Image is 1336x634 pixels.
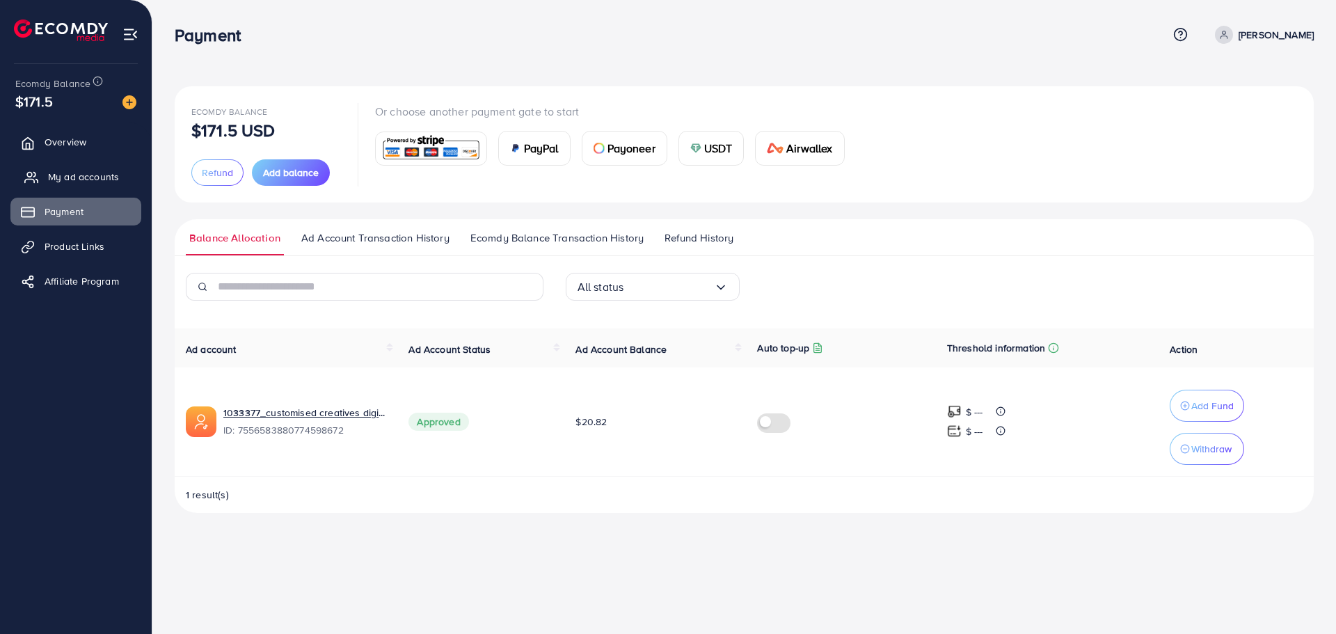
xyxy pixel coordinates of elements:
[186,488,229,502] span: 1 result(s)
[786,140,832,157] span: Airwallex
[223,406,386,420] a: 1033377_customised creatives digi vyze_1759404336162
[470,230,644,246] span: Ecomdy Balance Transaction History
[1170,390,1244,422] button: Add Fund
[48,170,119,184] span: My ad accounts
[1191,397,1234,414] p: Add Fund
[10,128,141,156] a: Overview
[175,25,252,45] h3: Payment
[15,77,90,90] span: Ecomdy Balance
[594,143,605,154] img: card
[947,340,1045,356] p: Threshold information
[10,267,141,295] a: Affiliate Program
[189,230,280,246] span: Balance Allocation
[1191,441,1232,457] p: Withdraw
[380,134,482,164] img: card
[122,95,136,109] img: image
[704,140,733,157] span: USDT
[966,404,983,420] p: $ ---
[524,140,559,157] span: PayPal
[14,19,108,41] img: logo
[1239,26,1314,43] p: [PERSON_NAME]
[498,131,571,166] a: cardPayPal
[578,276,624,298] span: All status
[223,423,386,437] span: ID: 7556583880774598672
[947,404,962,419] img: top-up amount
[575,415,607,429] span: $20.82
[45,274,119,288] span: Affiliate Program
[690,143,701,154] img: card
[202,166,233,180] span: Refund
[191,159,244,186] button: Refund
[191,106,267,118] span: Ecomdy Balance
[223,406,386,438] div: <span class='underline'>1033377_customised creatives digi vyze_1759404336162</span></br>755658388...
[947,424,962,438] img: top-up amount
[755,131,844,166] a: cardAirwallex
[582,131,667,166] a: cardPayoneer
[665,230,733,246] span: Refund History
[15,91,53,111] span: $171.5
[1209,26,1314,44] a: [PERSON_NAME]
[1277,571,1326,624] iframe: Chat
[1170,342,1198,356] span: Action
[186,342,237,356] span: Ad account
[966,423,983,440] p: $ ---
[408,342,491,356] span: Ad Account Status
[566,273,740,301] div: Search for option
[252,159,330,186] button: Add balance
[10,232,141,260] a: Product Links
[10,198,141,225] a: Payment
[186,406,216,437] img: ic-ads-acc.e4c84228.svg
[510,143,521,154] img: card
[45,205,83,219] span: Payment
[301,230,450,246] span: Ad Account Transaction History
[1170,433,1244,465] button: Withdraw
[263,166,319,180] span: Add balance
[45,239,104,253] span: Product Links
[375,132,487,166] a: card
[408,413,468,431] span: Approved
[757,340,809,356] p: Auto top-up
[678,131,745,166] a: cardUSDT
[191,122,276,138] p: $171.5 USD
[607,140,655,157] span: Payoneer
[10,163,141,191] a: My ad accounts
[375,103,856,120] p: Or choose another payment gate to start
[122,26,138,42] img: menu
[623,276,713,298] input: Search for option
[767,143,784,154] img: card
[45,135,86,149] span: Overview
[575,342,667,356] span: Ad Account Balance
